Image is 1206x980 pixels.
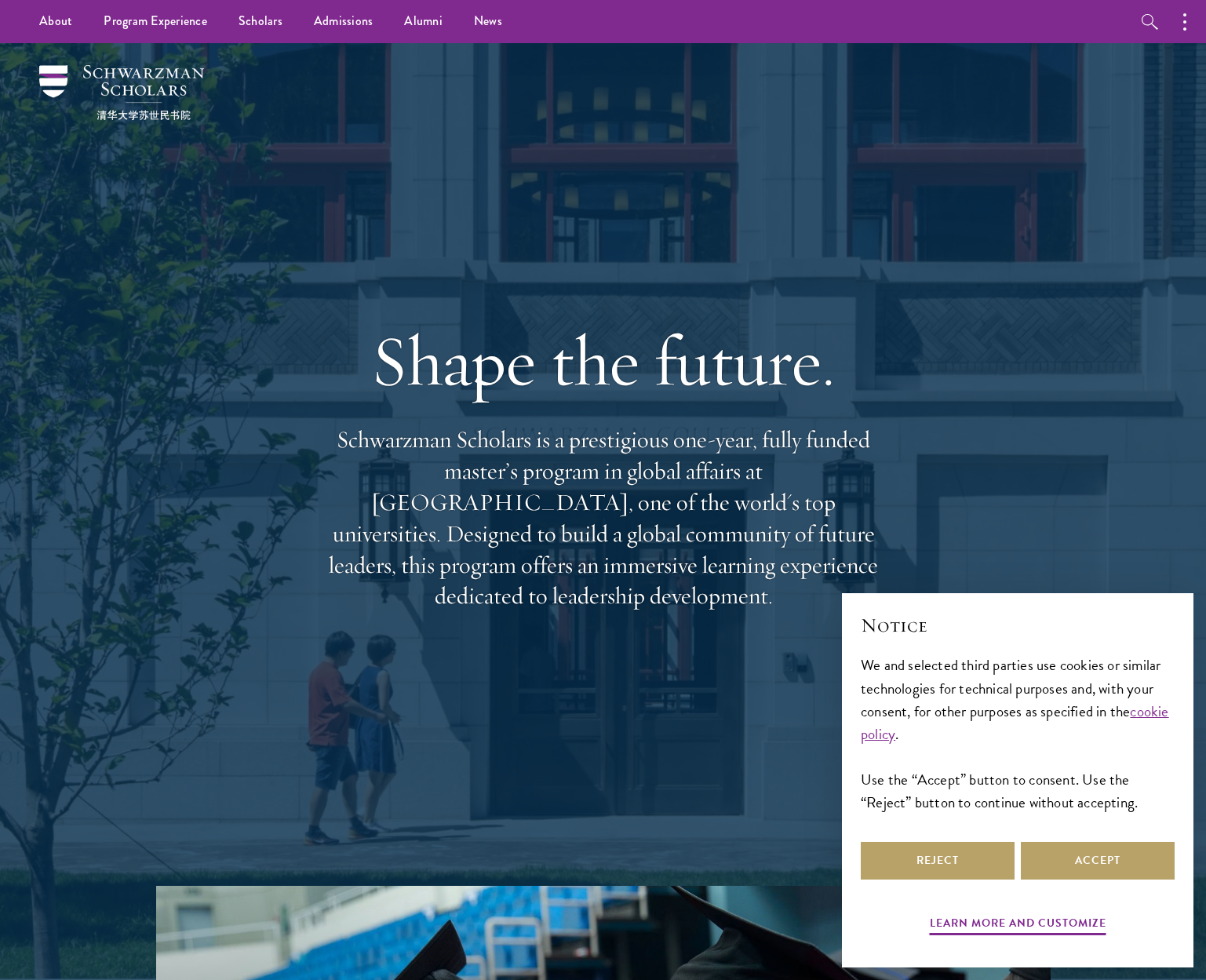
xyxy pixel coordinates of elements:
[1021,842,1175,880] button: Accept
[861,700,1169,745] a: cookie policy
[861,842,1015,880] button: Reject
[861,654,1175,813] div: We and selected third parties use cookies or similar technologies for technical purposes and, wit...
[321,317,886,405] h1: Shape the future.
[861,612,1175,639] h2: Notice
[930,913,1106,938] button: Learn more and customize
[321,424,886,612] p: Schwarzman Scholars is a prestigious one-year, fully funded master’s program in global affairs at...
[39,65,204,120] img: Schwarzman Scholars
